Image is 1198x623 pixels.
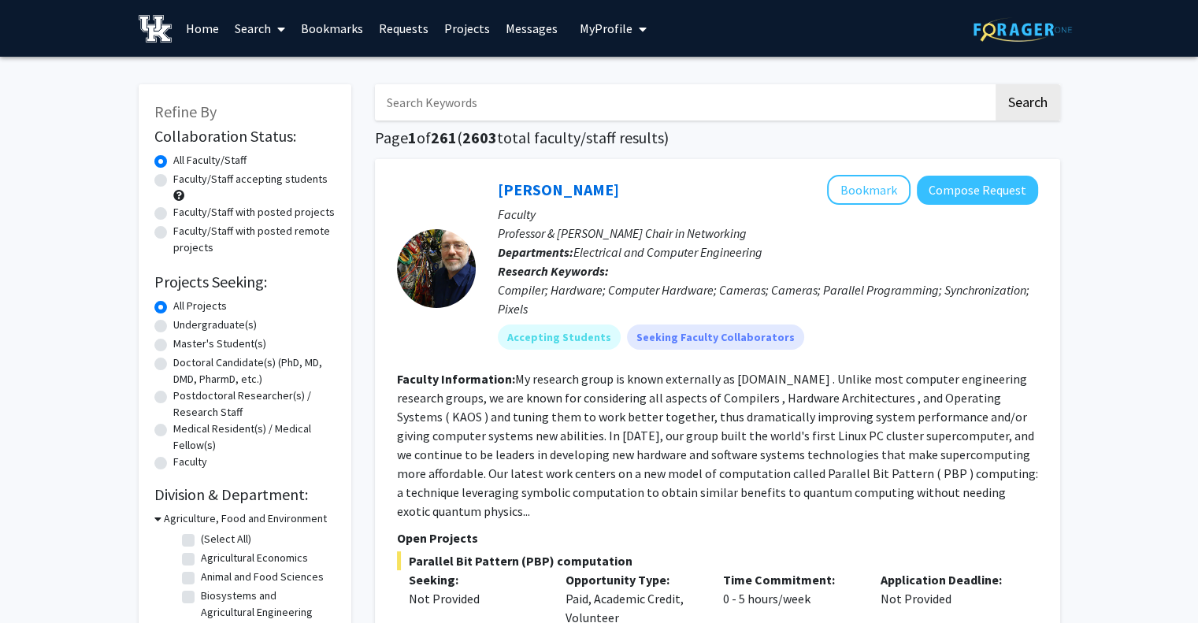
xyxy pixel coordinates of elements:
[498,205,1038,224] p: Faculty
[371,1,436,56] a: Requests
[173,354,336,388] label: Doctoral Candidate(s) (PhD, MD, DMD, PharmD, etc.)
[154,127,336,146] h2: Collaboration Status:
[201,550,308,566] label: Agricultural Economics
[431,128,457,147] span: 261
[201,569,324,585] label: Animal and Food Sciences
[397,551,1038,570] span: Parallel Bit Pattern (PBP) computation
[375,84,993,121] input: Search Keywords
[996,84,1060,121] button: Search
[408,128,417,147] span: 1
[293,1,371,56] a: Bookmarks
[139,15,172,43] img: University of Kentucky Logo
[173,454,207,470] label: Faculty
[409,570,543,589] p: Seeking:
[154,485,336,504] h2: Division & Department:
[627,324,804,350] mat-chip: Seeking Faculty Collaborators
[173,204,335,221] label: Faculty/Staff with posted projects
[12,552,67,611] iframe: Chat
[154,102,217,121] span: Refine By
[173,421,336,454] label: Medical Resident(s) / Medical Fellow(s)
[881,570,1014,589] p: Application Deadline:
[917,176,1038,205] button: Compose Request to Henry Dietz
[375,128,1060,147] h1: Page of ( total faculty/staff results)
[409,589,543,608] div: Not Provided
[397,371,1038,519] fg-read-more: My research group is known externally as [DOMAIN_NAME] . Unlike most computer engineering researc...
[498,324,621,350] mat-chip: Accepting Students
[436,1,498,56] a: Projects
[573,244,762,260] span: Electrical and Computer Engineering
[173,223,336,256] label: Faculty/Staff with posted remote projects
[566,570,699,589] p: Opportunity Type:
[498,1,566,56] a: Messages
[498,280,1038,318] div: Compiler; Hardware; Computer Hardware; Cameras; Cameras; Parallel Programming; Synchronization; P...
[173,336,266,352] label: Master's Student(s)
[164,510,327,527] h3: Agriculture, Food and Environment
[227,1,293,56] a: Search
[173,171,328,187] label: Faculty/Staff accepting students
[827,175,911,205] button: Add Henry Dietz to Bookmarks
[974,17,1072,42] img: ForagerOne Logo
[178,1,227,56] a: Home
[154,273,336,291] h2: Projects Seeking:
[201,531,251,547] label: (Select All)
[173,298,227,314] label: All Projects
[580,20,632,36] span: My Profile
[498,180,619,199] a: [PERSON_NAME]
[397,528,1038,547] p: Open Projects
[173,152,247,169] label: All Faculty/Staff
[498,263,609,279] b: Research Keywords:
[498,244,573,260] b: Departments:
[173,317,257,333] label: Undergraduate(s)
[201,588,332,621] label: Biosystems and Agricultural Engineering
[462,128,497,147] span: 2603
[397,371,515,387] b: Faculty Information:
[723,570,857,589] p: Time Commitment:
[498,224,1038,243] p: Professor & [PERSON_NAME] Chair in Networking
[173,388,336,421] label: Postdoctoral Researcher(s) / Research Staff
